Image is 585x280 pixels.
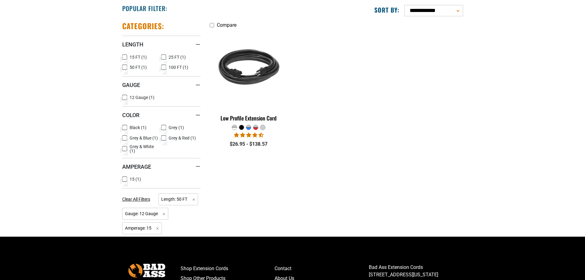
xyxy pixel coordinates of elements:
[122,208,169,220] span: Gauge: 12 Gauge
[122,21,165,31] h2: Categories:
[122,4,167,12] h2: Popular Filter:
[122,158,201,175] summary: Amperage
[217,22,236,28] span: Compare
[122,81,140,89] span: Gauge
[130,55,147,59] span: 15 FT (1)
[130,177,141,181] span: 15 (1)
[210,140,288,148] div: $26.95 - $138.57
[130,144,159,153] span: Grey & White (1)
[122,36,201,53] summary: Length
[130,136,158,140] span: Grey & Blue (1)
[122,112,139,119] span: Color
[122,41,143,48] span: Length
[130,65,147,69] span: 50 FT (1)
[234,132,263,138] span: 4.50 stars
[158,193,198,205] span: Length: 50 FT
[169,125,184,130] span: Grey (1)
[169,136,196,140] span: Grey & Red (1)
[169,55,186,59] span: 25 FT (1)
[130,125,146,130] span: Black (1)
[210,34,287,105] img: black
[130,95,154,100] span: 12 Gauge (1)
[169,65,188,69] span: 100 FT (1)
[181,264,275,274] a: Shop Extension Cords
[122,163,151,170] span: Amperage
[275,264,369,274] a: Contact
[158,196,198,202] a: Length: 50 FT
[122,196,153,203] a: Clear All Filters
[122,225,162,231] a: Amperage: 15
[122,222,162,234] span: Amperage: 15
[122,76,201,93] summary: Gauge
[210,115,288,121] div: Low Profile Extension Cord
[210,31,288,124] a: black Low Profile Extension Cord
[122,197,150,202] span: Clear All Filters
[128,264,165,278] img: Bad Ass Extension Cords
[122,211,169,216] a: Gauge: 12 Gauge
[122,106,201,124] summary: Color
[374,6,400,14] label: Sort by:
